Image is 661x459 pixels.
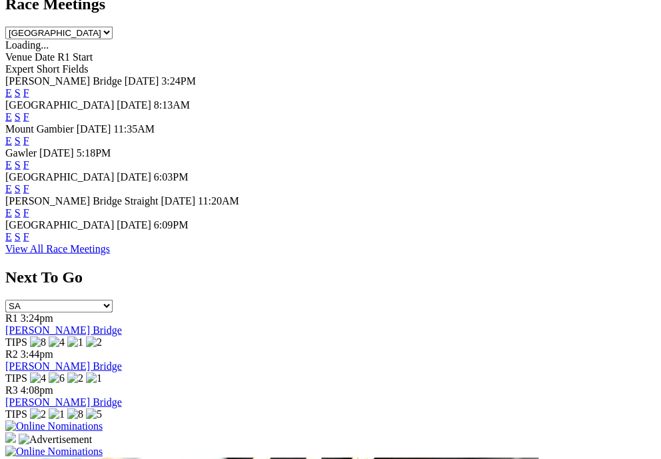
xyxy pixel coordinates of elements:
span: [GEOGRAPHIC_DATA] [5,219,114,230]
span: 6:09PM [154,219,189,230]
h2: Next To Go [5,268,656,286]
a: S [15,135,21,147]
span: Mount Gambier [5,123,74,135]
a: E [5,87,12,99]
img: 1 [86,372,102,384]
a: F [23,207,29,219]
span: 3:24pm [21,312,53,324]
span: [DATE] [125,75,159,87]
img: Advertisement [19,434,92,446]
span: R2 [5,348,18,360]
a: [PERSON_NAME] Bridge [5,360,122,372]
img: 1 [67,336,83,348]
span: 3:44pm [21,348,53,360]
a: S [15,183,21,195]
span: [PERSON_NAME] Bridge [5,75,122,87]
img: Online Nominations [5,420,103,432]
a: S [15,159,21,171]
span: [GEOGRAPHIC_DATA] [5,171,114,183]
span: Fields [62,63,88,75]
a: S [15,207,21,219]
span: [DATE] [39,147,74,159]
span: TIPS [5,336,27,348]
a: F [23,183,29,195]
img: 2 [67,372,83,384]
a: E [5,111,12,123]
img: 5 [86,408,102,420]
a: E [5,207,12,219]
span: Date [35,51,55,63]
span: 4:08pm [21,384,53,396]
span: R1 [5,312,18,324]
a: E [5,231,12,242]
span: Expert [5,63,34,75]
img: 8 [30,336,46,348]
img: 1 [49,408,65,420]
span: Venue [5,51,32,63]
a: E [5,159,12,171]
span: R1 Start [57,51,93,63]
img: 2 [86,336,102,348]
a: F [23,111,29,123]
span: [PERSON_NAME] Bridge Straight [5,195,158,207]
a: F [23,87,29,99]
img: 4 [30,372,46,384]
span: 11:20AM [198,195,239,207]
a: [PERSON_NAME] Bridge [5,324,122,336]
a: S [15,111,21,123]
a: F [23,231,29,242]
span: 6:03PM [154,171,189,183]
span: 5:18PM [77,147,111,159]
img: 15187_Greyhounds_GreysPlayCentral_Resize_SA_WebsiteBanner_300x115_2025.jpg [5,432,16,443]
span: TIPS [5,372,27,384]
a: [PERSON_NAME] Bridge [5,396,122,408]
img: 8 [67,408,83,420]
a: F [23,159,29,171]
img: 4 [49,336,65,348]
span: 8:13AM [154,99,190,111]
span: Short [37,63,60,75]
span: [DATE] [117,171,151,183]
span: [DATE] [77,123,111,135]
span: Loading... [5,39,49,51]
span: 3:24PM [161,75,196,87]
a: F [23,135,29,147]
a: S [15,87,21,99]
span: R3 [5,384,18,396]
span: TIPS [5,408,27,420]
span: [GEOGRAPHIC_DATA] [5,99,114,111]
span: [DATE] [117,219,151,230]
a: E [5,183,12,195]
a: View All Race Meetings [5,243,110,254]
a: S [15,231,21,242]
img: 6 [49,372,65,384]
a: E [5,135,12,147]
img: Online Nominations [5,446,103,458]
span: [DATE] [117,99,151,111]
img: 2 [30,408,46,420]
span: Gawler [5,147,37,159]
span: 11:35AM [113,123,155,135]
span: [DATE] [161,195,195,207]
